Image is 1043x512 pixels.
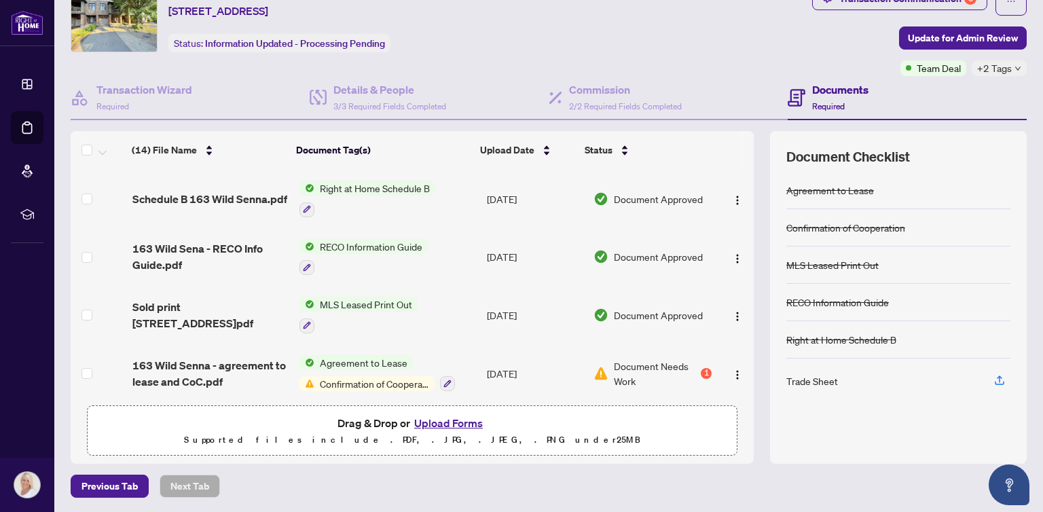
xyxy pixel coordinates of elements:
[569,101,682,111] span: 2/2 Required Fields Completed
[732,311,743,322] img: Logo
[593,249,608,264] img: Document Status
[14,472,40,498] img: Profile Icon
[593,366,608,381] img: Document Status
[205,37,385,50] span: Information Updated - Processing Pending
[481,170,588,228] td: [DATE]
[786,257,879,272] div: MLS Leased Print Out
[481,286,588,344] td: [DATE]
[314,181,435,196] span: Right at Home Schedule B
[989,464,1029,505] button: Open asap
[917,60,961,75] span: Team Deal
[132,143,197,158] span: (14) File Name
[579,131,707,169] th: Status
[299,239,314,254] img: Status Icon
[614,249,703,264] span: Document Approved
[727,363,748,384] button: Logo
[299,297,418,333] button: Status IconMLS Leased Print Out
[96,81,192,98] h4: Transaction Wizard
[593,308,608,323] img: Document Status
[1014,65,1021,72] span: down
[614,359,698,388] span: Document Needs Work
[701,368,712,379] div: 1
[168,34,390,52] div: Status:
[291,131,474,169] th: Document Tag(s)
[481,228,588,287] td: [DATE]
[337,414,487,432] span: Drag & Drop or
[908,27,1018,49] span: Update for Admin Review
[132,357,289,390] span: 163 Wild Senna - agreement to lease and CoC.pdf
[569,81,682,98] h4: Commission
[786,220,905,235] div: Confirmation of Cooperation
[96,101,129,111] span: Required
[126,131,291,169] th: (14) File Name
[732,195,743,206] img: Logo
[786,147,910,166] span: Document Checklist
[88,406,737,456] span: Drag & Drop orUpload FormsSupported files include .PDF, .JPG, .JPEG, .PNG under25MB
[481,344,588,403] td: [DATE]
[727,246,748,268] button: Logo
[71,475,149,498] button: Previous Tab
[132,191,287,207] span: Schedule B 163 Wild Senna.pdf
[786,373,838,388] div: Trade Sheet
[614,191,703,206] span: Document Approved
[593,191,608,206] img: Document Status
[614,308,703,323] span: Document Approved
[812,101,845,111] span: Required
[977,60,1012,76] span: +2 Tags
[314,239,428,254] span: RECO Information Guide
[81,475,138,497] span: Previous Tab
[314,297,418,312] span: MLS Leased Print Out
[299,297,314,312] img: Status Icon
[786,332,896,347] div: Right at Home Schedule B
[333,101,446,111] span: 3/3 Required Fields Completed
[812,81,868,98] h4: Documents
[314,376,435,391] span: Confirmation of Cooperation
[899,26,1027,50] button: Update for Admin Review
[475,131,579,169] th: Upload Date
[132,240,289,273] span: 163 Wild Sena - RECO Info Guide.pdf
[11,10,43,35] img: logo
[732,253,743,264] img: Logo
[727,304,748,326] button: Logo
[299,239,428,276] button: Status IconRECO Information Guide
[299,376,314,391] img: Status Icon
[299,355,455,392] button: Status IconAgreement to LeaseStatus IconConfirmation of Cooperation
[168,3,268,19] span: [STREET_ADDRESS]
[299,355,314,370] img: Status Icon
[786,183,874,198] div: Agreement to Lease
[786,295,889,310] div: RECO Information Guide
[160,475,220,498] button: Next Tab
[732,369,743,380] img: Logo
[299,181,314,196] img: Status Icon
[314,355,413,370] span: Agreement to Lease
[299,181,435,217] button: Status IconRight at Home Schedule B
[410,414,487,432] button: Upload Forms
[727,188,748,210] button: Logo
[333,81,446,98] h4: Details & People
[585,143,612,158] span: Status
[480,143,534,158] span: Upload Date
[96,432,729,448] p: Supported files include .PDF, .JPG, .JPEG, .PNG under 25 MB
[132,299,289,331] span: Sold print [STREET_ADDRESS]pdf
